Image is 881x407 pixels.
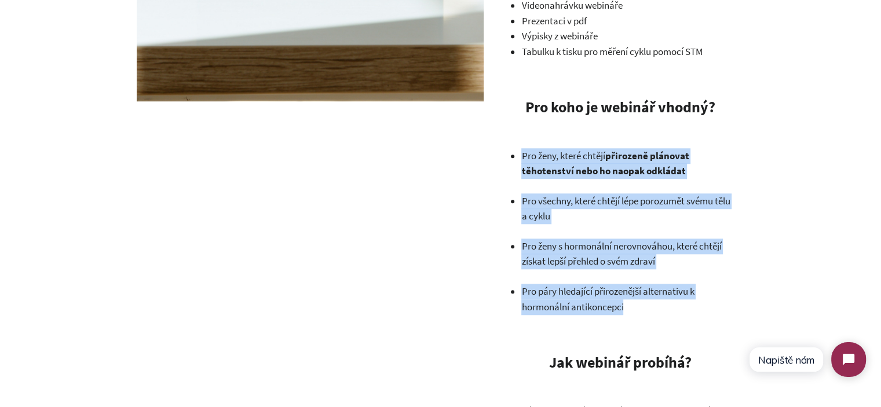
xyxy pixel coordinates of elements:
strong: Pro koho je webinář vhodný? [525,97,715,116]
strong: Jak webinář probíhá? [549,353,691,372]
iframe: Tidio Chat [739,332,876,387]
span: Tabulku k tisku pro měření cyklu pomocí STM [521,45,702,58]
p: Pro všechny, které chtějí lépe porozumět svému tělu a cyklu [521,193,730,224]
span: Prezentaci v pdf [521,14,586,27]
p: Pro páry hledající přirozenější alternativu k hormonální antikoncepci [521,284,730,314]
span: Výpisky z webináře [521,30,597,42]
p: Pro ženy s hormonální nerovnováhou, které chtějí získat lepší přehled o svém zdraví [521,239,730,269]
p: Pro ženy, které chtějí [521,148,730,179]
strong: přirozeně plánovat těhotenství nebo ho naopak odkládat [521,149,689,178]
